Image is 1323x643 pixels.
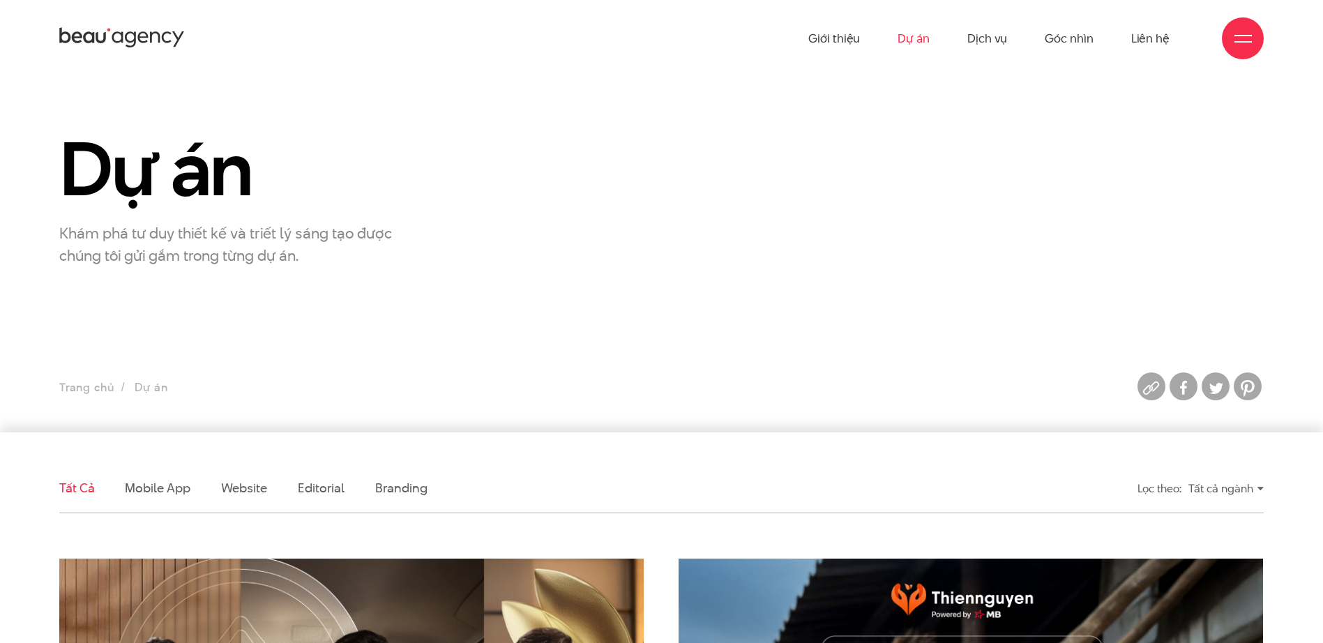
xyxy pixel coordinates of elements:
div: Tất cả ngành [1188,476,1264,501]
h1: Dự án [59,129,437,209]
a: Editorial [298,479,345,497]
a: Website [221,479,267,497]
a: Tất cả [59,479,94,497]
a: Trang chủ [59,379,114,395]
a: Branding [375,479,427,497]
p: Khám phá tư duy thiết kế và triết lý sáng tạo được chúng tôi gửi gắm trong từng dự án. [59,222,408,266]
a: Mobile app [125,479,190,497]
div: Lọc theo: [1137,476,1181,501]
